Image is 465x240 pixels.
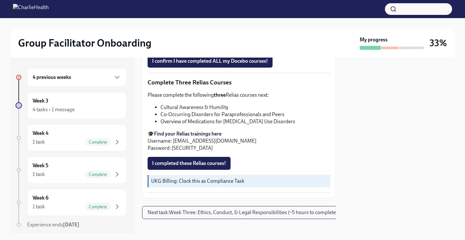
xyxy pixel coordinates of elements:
span: I confirm I have completed ALL my Docebo courses! [152,58,268,64]
h6: Week 6 [33,194,48,202]
span: Complete [85,204,111,209]
p: Complete Three Relias Courses [148,78,330,87]
div: 1 task [33,138,45,146]
div: 1 task [33,171,45,178]
button: I completed these Relias courses! [148,157,231,170]
h3: 33% [429,37,447,49]
div: 4 previous weeks [27,68,127,87]
button: Next task:Week Three: Ethics, Conduct, & Legal Responsibilities (~5 hours to complete) [142,206,343,219]
button: I confirm I have completed ALL my Docebo courses! [148,55,273,68]
div: 1 task [33,203,45,210]
a: Week 41 taskComplete [15,124,127,151]
span: I completed these Relias courses! [152,160,226,167]
li: Overview of Medications for [MEDICAL_DATA] Use Disorders [160,118,330,125]
span: Complete [85,172,111,177]
div: 4 tasks • 1 message [33,106,75,113]
a: Week 34 tasks • 1 message [15,92,127,119]
p: UKG Billing: Clock this as Compliance Task [151,178,328,185]
h2: Group Facilitator Onboarding [18,37,151,49]
a: Week 61 taskComplete [15,189,127,216]
img: CharlieHealth [13,4,49,14]
li: Cultural Awareness & Humility [160,104,330,111]
span: Complete [85,140,111,145]
h6: Week 5 [33,162,48,169]
strong: My progress [360,36,387,43]
h6: 4 previous weeks [33,74,71,81]
h6: Week 4 [33,130,48,137]
strong: three [214,92,226,98]
a: Find your Relias trainings here [154,131,222,137]
p: Please complete the following Relias courses next: [148,92,330,99]
span: Next task : Week Three: Ethics, Conduct, & Legal Responsibilities (~5 hours to complete) [148,209,337,216]
span: Experience ends [27,222,79,228]
strong: [DATE] [63,222,79,228]
p: 🎓 Username: [EMAIL_ADDRESS][DOMAIN_NAME] Password: [SECURITY_DATA] [148,130,330,152]
a: Week 51 taskComplete [15,157,127,184]
li: Co-Occurring Disorders for Paraprofessionals and Peers [160,111,330,118]
h6: Week 3 [33,97,48,104]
